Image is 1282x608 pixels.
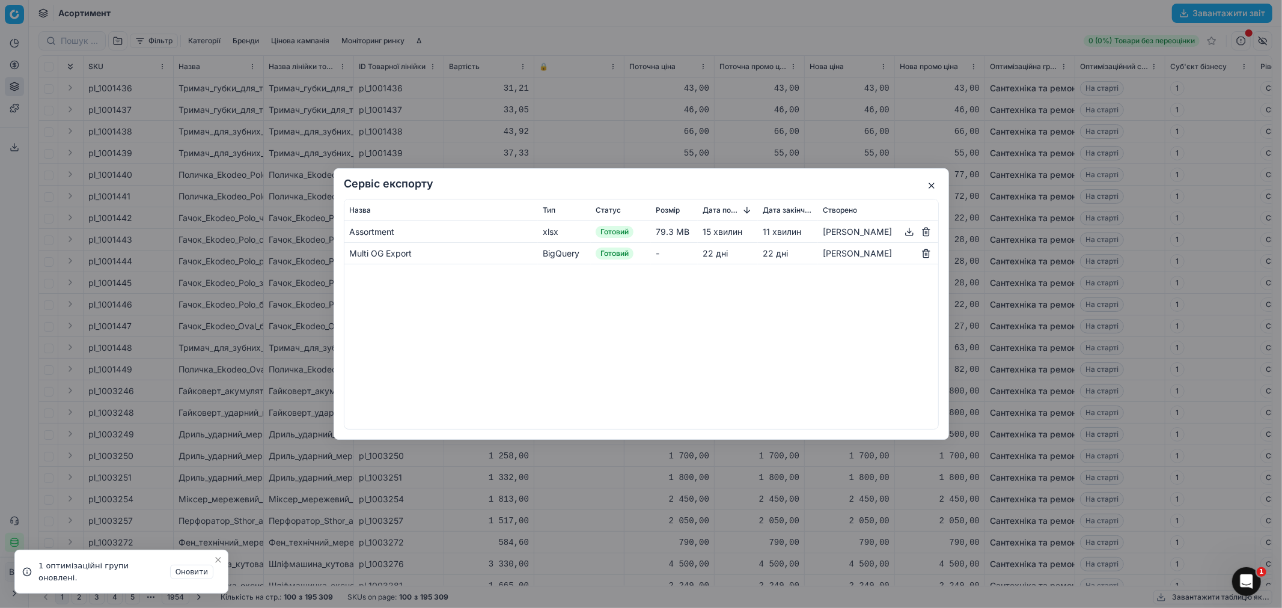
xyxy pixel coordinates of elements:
[543,248,586,260] div: BigQuery
[763,248,788,258] span: 22 днi
[823,205,857,215] span: Створено
[349,205,371,215] span: Назва
[763,226,801,237] span: 11 хвилин
[741,204,753,216] button: Sorted by Дата початку descending
[656,226,693,238] div: 79.3 MB
[656,205,680,215] span: Розмір
[349,226,533,238] div: Assortment
[703,205,741,215] span: Дата початку
[543,205,555,215] span: Тип
[596,205,621,215] span: Статус
[349,248,533,260] div: Multi OG Export
[1232,567,1261,596] iframe: Intercom live chat
[344,178,939,189] h2: Сервіс експорту
[703,226,742,237] span: 15 хвилин
[596,226,633,238] span: Готовий
[656,248,693,260] div: -
[703,248,728,258] span: 22 днi
[1257,567,1266,577] span: 1
[543,226,586,238] div: xlsx
[823,246,933,261] div: [PERSON_NAME]
[596,248,633,260] span: Готовий
[823,225,933,239] div: [PERSON_NAME]
[763,205,813,215] span: Дата закінчення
